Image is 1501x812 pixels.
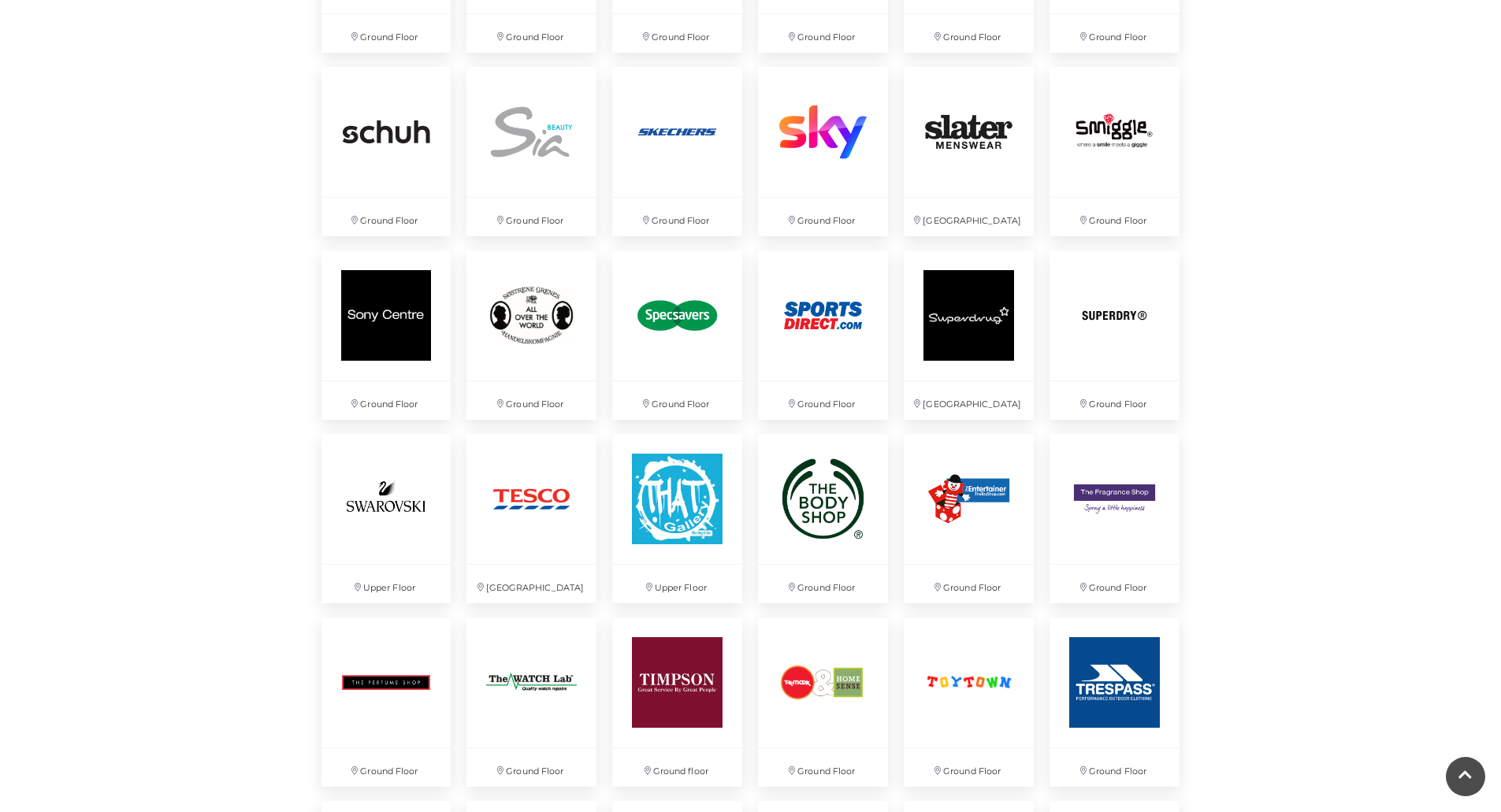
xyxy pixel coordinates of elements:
a: Ground Floor [1042,59,1187,244]
p: Ground Floor [758,14,888,53]
p: Ground Floor [1050,381,1180,420]
a: Ground Floor [1042,610,1187,795]
p: [GEOGRAPHIC_DATA] [904,198,1034,236]
a: Ground Floor [459,59,604,244]
a: Ground Floor [1042,426,1187,611]
p: Ground Floor [904,14,1034,53]
p: Ground Floor [466,14,596,53]
p: Ground Floor [321,14,451,53]
img: That Gallery at Festival Place [612,434,742,564]
a: Ground Floor [750,426,896,611]
p: Ground Floor [321,748,451,787]
a: Ground Floor [1042,243,1187,428]
p: Ground Floor [1050,565,1180,603]
p: Ground Floor [612,14,742,53]
a: Ground Floor [750,610,896,795]
p: Ground Floor [1050,14,1180,53]
a: [GEOGRAPHIC_DATA] [896,59,1042,244]
a: Ground Floor [750,243,896,428]
p: Ground Floor [321,198,451,236]
a: That Gallery at Festival Place Upper Floor [604,426,750,611]
p: [GEOGRAPHIC_DATA] [466,565,596,603]
p: Ground Floor [466,748,596,787]
p: Ground Floor [758,748,888,787]
a: Ground Floor [314,243,459,428]
a: The Watch Lab at Festival Place, Basingstoke. Ground Floor [459,610,604,795]
a: Ground Floor [896,426,1042,611]
p: Ground Floor [612,198,742,236]
p: Ground Floor [904,565,1034,603]
p: Ground Floor [1050,198,1180,236]
a: Ground Floor [604,243,750,428]
p: Ground Floor [904,748,1034,787]
p: Ground Floor [758,198,888,236]
p: Ground Floor [466,381,596,420]
a: Ground Floor [896,610,1042,795]
a: [GEOGRAPHIC_DATA] [459,426,604,611]
p: Ground Floor [466,198,596,236]
a: Ground Floor [314,59,459,244]
a: [GEOGRAPHIC_DATA] [896,243,1042,428]
p: Ground Floor [612,381,742,420]
p: Ground Floor [1050,748,1180,787]
a: Ground Floor [314,610,459,795]
a: Ground Floor [604,59,750,244]
a: Ground Floor [750,59,896,244]
img: The Watch Lab at Festival Place, Basingstoke. [466,617,596,747]
a: Ground Floor [459,243,604,428]
a: Ground floor [604,610,750,795]
p: Upper Floor [612,565,742,603]
p: Ground Floor [321,381,451,420]
p: Ground floor [612,748,742,787]
p: [GEOGRAPHIC_DATA] [904,381,1034,420]
a: Upper Floor [314,426,459,611]
p: Ground Floor [758,381,888,420]
p: Upper Floor [321,565,451,603]
p: Ground Floor [758,565,888,603]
